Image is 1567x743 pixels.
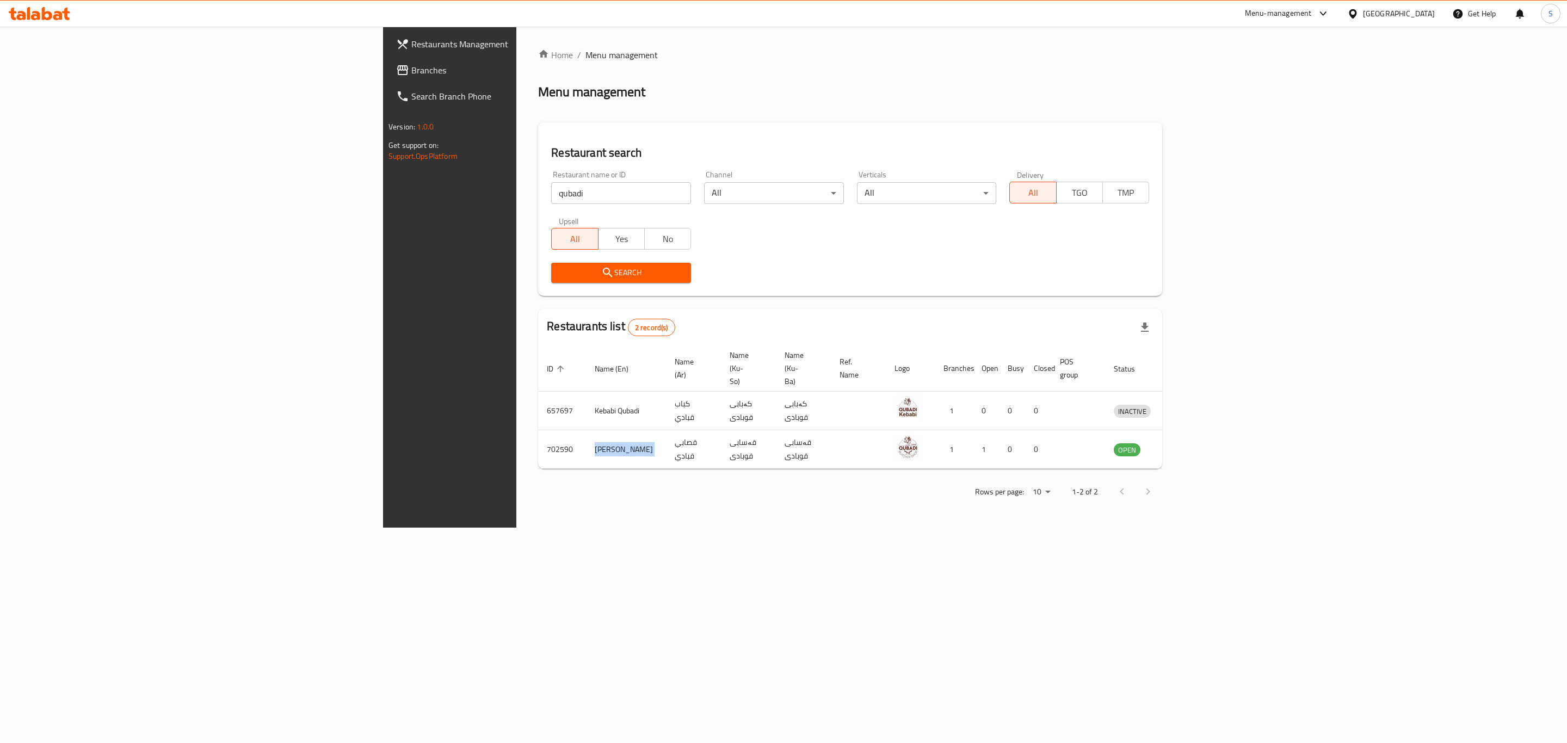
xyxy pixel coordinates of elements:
td: قەسابی قوبادی [776,430,831,469]
span: ID [547,362,567,375]
input: Search for restaurant name or ID.. [551,182,691,204]
span: Name (Ku-Ba) [785,349,818,388]
div: [GEOGRAPHIC_DATA] [1363,8,1435,20]
td: 0 [1025,392,1051,430]
p: 1-2 of 2 [1072,485,1098,499]
span: Branches [411,64,636,77]
span: OPEN [1114,444,1140,456]
td: 0 [999,430,1025,469]
a: Restaurants Management [387,31,645,57]
label: Upsell [559,217,579,225]
td: 0 [999,392,1025,430]
a: Search Branch Phone [387,83,645,109]
td: کەبابی قوبادی [776,392,831,430]
button: All [551,228,598,250]
span: Ref. Name [840,355,873,381]
td: 0 [973,392,999,430]
span: No [649,231,687,247]
a: Branches [387,57,645,83]
div: All [857,182,997,204]
td: 1 [935,430,973,469]
div: All [704,182,844,204]
button: No [644,228,691,250]
span: 1.0.0 [417,120,434,134]
span: TGO [1061,185,1099,201]
span: Yes [603,231,640,247]
span: 2 record(s) [628,323,675,333]
span: Search [560,266,682,280]
table: enhanced table [538,345,1201,469]
span: Version: [388,120,415,134]
h2: Restaurant search [551,145,1149,161]
button: All [1009,182,1056,203]
td: 1 [935,392,973,430]
th: Closed [1025,345,1051,392]
h2: Restaurants list [547,318,675,336]
td: 0 [1025,430,1051,469]
label: Delivery [1017,171,1044,178]
div: Export file [1132,314,1158,340]
div: Menu-management [1245,7,1312,20]
img: Kebabi Qubadi [894,395,922,422]
div: OPEN [1114,443,1140,456]
div: Total records count [628,319,675,336]
span: Status [1114,362,1149,375]
img: Qasabi Qubadi [894,434,922,461]
span: Name (En) [595,362,643,375]
span: Restaurants Management [411,38,636,51]
td: قصابي قبادي [666,430,721,469]
th: Open [973,345,999,392]
th: Logo [886,345,935,392]
th: Busy [999,345,1025,392]
span: Search Branch Phone [411,90,636,103]
button: TGO [1056,182,1103,203]
span: Get support on: [388,138,439,152]
span: S [1549,8,1553,20]
span: Name (Ar) [675,355,708,381]
span: TMP [1107,185,1145,201]
th: Branches [935,345,973,392]
button: Yes [598,228,645,250]
td: كباب قبادي [666,392,721,430]
td: کەبابی قوبادی [721,392,776,430]
button: Search [551,263,691,283]
span: All [556,231,594,247]
td: قەسابی قوبادی [721,430,776,469]
a: Support.OpsPlatform [388,149,458,163]
span: Name (Ku-So) [730,349,763,388]
p: Rows per page: [975,485,1024,499]
td: 1 [973,430,999,469]
span: POS group [1060,355,1092,381]
span: INACTIVE [1114,405,1151,418]
span: All [1014,185,1052,201]
div: Rows per page: [1028,484,1054,500]
nav: breadcrumb [538,48,1162,61]
button: TMP [1102,182,1149,203]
